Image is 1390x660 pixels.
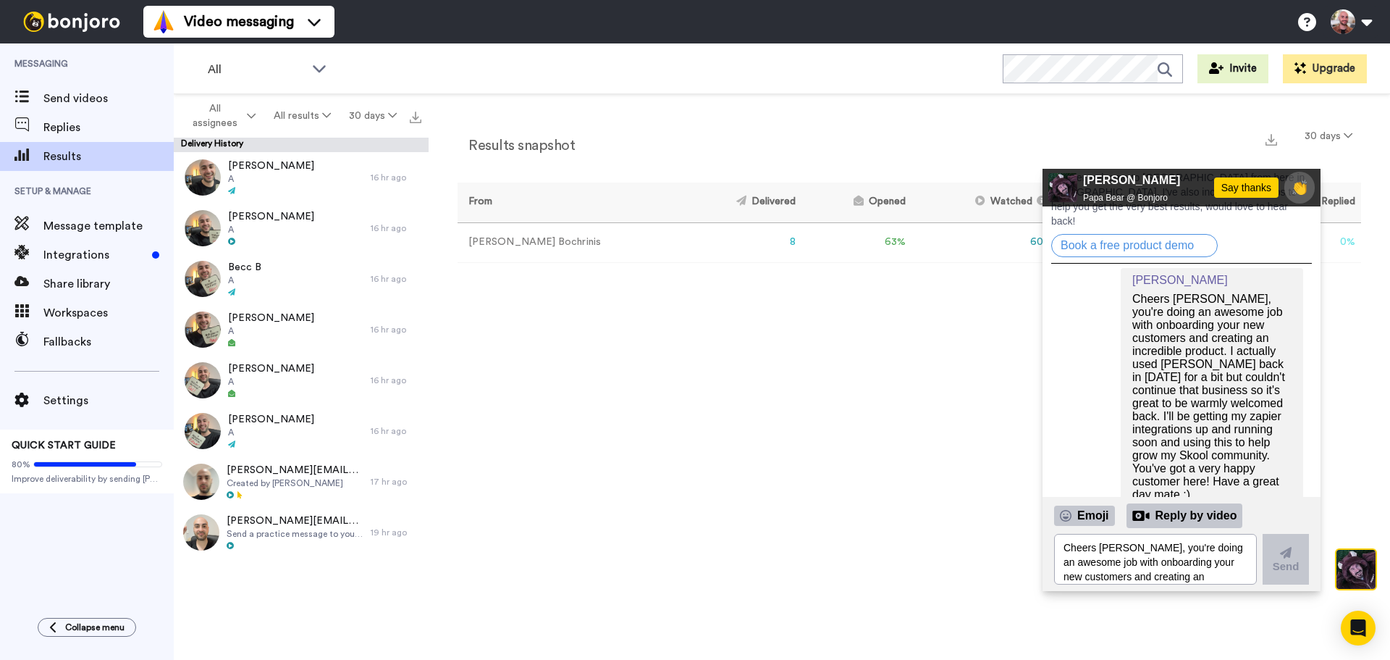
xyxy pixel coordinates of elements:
span: A [228,376,314,388]
img: 8457c49f-55c6-4799-b043-4ca204efa0fc-thumb.jpg [183,464,219,500]
span: A [228,275,261,286]
div: Say thanks [172,9,236,29]
a: [PERSON_NAME]A16 hr ago [174,355,429,406]
img: bj-logo-header-white.svg [17,12,126,32]
button: Export a summary of each team member’s results that match this filter now. [1261,128,1281,149]
button: All results [265,103,340,129]
div: Reply by Video [90,338,107,356]
span: Becc B [228,260,261,275]
div: Reply by video [84,335,201,359]
span: 80% [12,459,30,470]
img: f174454c-2534-49a1-97cb-12d137d4ac7b-thumb.jpg [185,413,221,449]
div: 19 hr ago [371,527,421,538]
span: All [208,61,305,78]
div: Open on new window [157,72,166,81]
span: A [228,325,314,337]
span: [PERSON_NAME] [228,362,314,376]
a: [PERSON_NAME][EMAIL_ADDRESS][DOMAIN_NAME]Created by [PERSON_NAME]17 hr ago [174,456,429,507]
img: 94e8ff28-1820-416d-a08e-61ac139a74eb-thumb.jpg [185,362,221,398]
span: Message template [43,217,174,235]
button: Send [220,365,266,416]
span: Created by [PERSON_NAME] [227,477,363,489]
span: A [228,224,314,235]
th: Delivered [681,183,802,222]
img: export.svg [1265,134,1277,146]
img: 95cde9aa-b098-4f65-a62d-9294c9718c17-thumb.jpg [185,159,221,196]
a: [PERSON_NAME]A16 hr ago [174,406,429,456]
span: [PERSON_NAME] [228,159,314,173]
span: [PERSON_NAME] [41,3,201,20]
button: 30 days [340,103,405,129]
img: vm-color.svg [152,10,175,33]
span: [PERSON_NAME][EMAIL_ADDRESS][DOMAIN_NAME] [227,514,363,528]
div: Open Intercom Messenger [1341,611,1376,646]
a: Book a free product demo [9,70,175,83]
span: 👏 [242,9,272,29]
span: QUICK START GUIDE [12,440,116,451]
a: [PERSON_NAME]A16 hr ago [174,304,429,355]
div: 16 hr ago [371,172,421,183]
img: 70d5bdd3-5e79-4de7-b827-561892218174-thumb.jpg [185,261,221,297]
span: Settings [43,392,174,409]
div: Delivery History [174,138,429,152]
th: Watched [911,183,1058,222]
span: Send a practice message to yourself [227,528,363,540]
div: 16 hr ago [371,324,421,335]
img: c638375f-eacb-431c-9714-bd8d08f708a7-1584310529.jpg [6,4,35,33]
span: [PERSON_NAME] [90,105,249,118]
img: c638375f-eacb-431c-9714-bd8d08f708a7-1584310529.jpg [1,3,41,42]
span: Papa Bear @ Bonjoro [41,23,201,35]
div: 17 hr ago [371,476,421,488]
h2: Results snapshot [458,138,575,154]
button: Collapse menu [38,618,136,637]
div: 16 hr ago [371,222,421,234]
button: Book a free product demo [9,65,175,88]
button: Upgrade [1283,54,1367,83]
div: Emoji [12,337,72,357]
button: Export all results that match these filters now. [405,105,426,127]
span: [PERSON_NAME] [228,412,314,427]
a: [PERSON_NAME][EMAIL_ADDRESS][DOMAIN_NAME]Send a practice message to yourself19 hr ago [174,507,429,558]
span: [PERSON_NAME][EMAIL_ADDRESS][DOMAIN_NAME] [227,463,363,477]
div: 16 hr ago [371,425,421,437]
span: Integrations [43,246,146,264]
img: 5750d2bd-fbbc-4f33-b546-d5151fad1ea2-thumb.jpg [183,514,219,551]
div: 16 hr ago [371,375,421,386]
a: [PERSON_NAME]A16 hr ago [174,203,429,254]
span: Share library [43,275,174,293]
button: 30 days [1296,123,1361,149]
span: [PERSON_NAME] [228,311,314,325]
a: [PERSON_NAME]A16 hr ago [174,152,429,203]
span: Replies [43,119,174,136]
td: 60 % [911,222,1058,262]
td: 8 [681,222,802,262]
div: 16 hr ago [371,273,421,285]
span: A [228,427,314,438]
th: Opened [801,183,911,222]
span: Results [43,148,174,165]
span: Fallbacks [43,333,174,351]
button: Invite [1197,54,1268,83]
span: Collapse menu [65,622,125,633]
button: All assignees [177,96,265,136]
span: [PERSON_NAME] [228,209,314,224]
td: 63 % [801,222,911,262]
span: A [228,173,314,185]
td: [PERSON_NAME] Bochrinis [458,222,681,262]
span: Improve deliverability by sending [PERSON_NAME]’s from your own email [12,473,162,485]
span: Send videos [43,90,174,107]
a: Becc BA16 hr ago [174,254,429,304]
span: All assignees [185,101,244,130]
span: Workspaces [43,304,174,322]
button: 👏 [242,3,272,35]
img: 244013c5-617a-459e-a90b-74682808560c-thumb.jpg [185,210,221,246]
th: From [458,183,681,222]
span: Cheers [PERSON_NAME], you're doing an awesome job with onboarding your new customers and creating... [90,124,243,332]
span: Video messaging [184,12,294,32]
img: export.svg [410,112,421,123]
img: 0a9effa5-19cd-457b-8d9c-8b1f7f548c6d-thumb.jpg [185,312,221,348]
